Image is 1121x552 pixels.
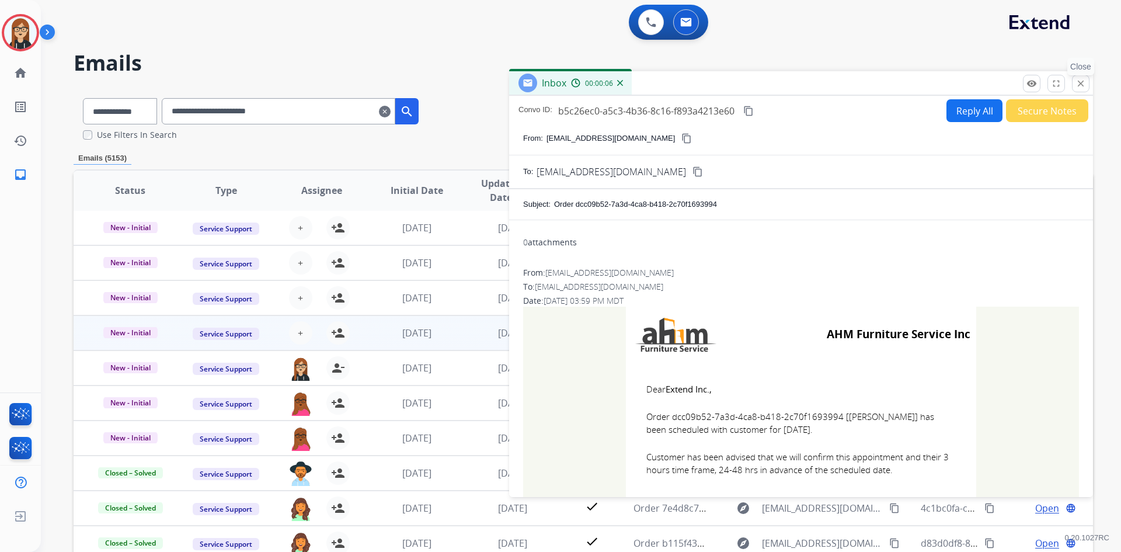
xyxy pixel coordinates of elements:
[762,501,882,515] span: [EMAIL_ADDRESS][DOMAIN_NAME]
[402,537,431,550] span: [DATE]
[391,183,443,197] span: Initial Date
[1066,503,1076,513] mat-icon: language
[193,538,259,550] span: Service Support
[1006,99,1088,122] button: Secure Notes
[523,166,533,178] p: To:
[546,133,675,144] p: [EMAIL_ADDRESS][DOMAIN_NAME]
[523,237,528,248] span: 0
[103,397,158,409] span: New - Initial
[498,327,527,339] span: [DATE]
[103,221,158,234] span: New - Initial
[523,133,543,144] p: From:
[646,383,956,396] span: Dear
[74,51,1093,75] h2: Emails
[402,467,431,480] span: [DATE]
[585,79,613,88] span: 00:00:06
[523,295,1079,307] div: Date:
[402,221,431,234] span: [DATE]
[331,361,345,375] mat-icon: person_remove
[13,168,27,182] mat-icon: inbox
[681,133,692,144] mat-icon: content_copy
[1067,58,1094,75] p: Close
[103,362,158,374] span: New - Initial
[498,397,527,409] span: [DATE]
[289,321,312,345] button: +
[585,534,599,548] mat-icon: check
[554,199,717,210] p: Order dcc09b52-7a3d-4ca8-b418-2c70f1693994
[98,537,163,549] span: Closed – Solved
[331,291,345,305] mat-icon: person_add
[558,105,734,117] span: b5c26ec0-a5c3-4b36-8c16-f893a4213e60
[498,467,527,480] span: [DATE]
[13,134,27,148] mat-icon: history
[475,176,528,204] span: Updated Date
[537,165,686,179] span: [EMAIL_ADDRESS][DOMAIN_NAME]
[498,256,527,269] span: [DATE]
[523,281,1079,293] div: To:
[402,256,431,269] span: [DATE]
[331,221,345,235] mat-icon: person_add
[545,267,674,278] span: [EMAIL_ADDRESS][DOMAIN_NAME]
[298,291,303,305] span: +
[889,503,900,513] mat-icon: content_copy
[402,432,431,445] span: [DATE]
[1064,531,1109,545] p: 0.20.1027RC
[98,502,163,514] span: Closed – Solved
[289,497,312,521] img: agent-avatar
[74,152,131,165] p: Emails (5153)
[193,398,259,410] span: Service Support
[666,383,712,395] b: Extend Inc.,
[632,313,719,357] img: AHM
[289,286,312,310] button: +
[331,326,345,340] mat-icon: person_add
[542,77,566,89] span: Inbox
[298,326,303,340] span: +
[289,461,312,486] img: agent-avatar
[1072,75,1089,92] button: Close
[193,293,259,305] span: Service Support
[736,501,750,515] mat-icon: explore
[523,237,577,248] div: attachments
[498,362,527,374] span: [DATE]
[498,502,527,515] span: [DATE]
[498,221,527,234] span: [DATE]
[1035,536,1059,550] span: Open
[97,129,177,141] label: Use Filters In Search
[498,537,527,550] span: [DATE]
[1075,78,1086,89] mat-icon: close
[331,501,345,515] mat-icon: person_add
[98,467,163,479] span: Closed – Solved
[103,291,158,304] span: New - Initial
[1026,78,1037,89] mat-icon: remove_red_eye
[331,466,345,480] mat-icon: person_add
[298,256,303,270] span: +
[523,199,551,210] p: Subject:
[1035,501,1059,515] span: Open
[498,291,527,304] span: [DATE]
[331,396,345,410] mat-icon: person_add
[193,363,259,375] span: Service Support
[193,433,259,445] span: Service Support
[984,503,995,513] mat-icon: content_copy
[585,499,599,513] mat-icon: check
[289,391,312,416] img: agent-avatar
[921,537,1099,550] span: d83d0df8-81b0-45f9-93b2-e0de8e5e682a
[4,16,37,49] img: avatar
[193,328,259,340] span: Service Support
[193,223,259,235] span: Service Support
[103,256,158,269] span: New - Initial
[331,431,345,445] mat-icon: person_add
[301,183,342,197] span: Assignee
[103,327,158,339] span: New - Initial
[289,356,312,381] img: agent-avatar
[402,502,431,515] span: [DATE]
[402,291,431,304] span: [DATE]
[984,538,995,548] mat-icon: content_copy
[331,256,345,270] mat-icon: person_add
[13,66,27,80] mat-icon: home
[13,100,27,114] mat-icon: list_alt
[692,166,703,177] mat-icon: content_copy
[289,251,312,275] button: +
[402,362,431,374] span: [DATE]
[743,106,754,116] mat-icon: content_copy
